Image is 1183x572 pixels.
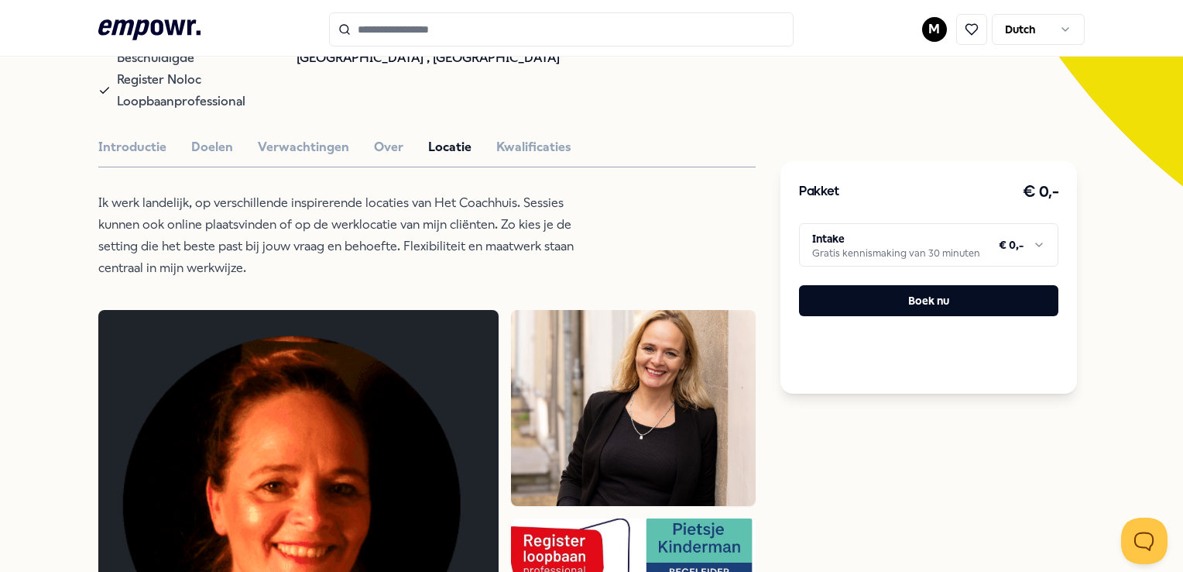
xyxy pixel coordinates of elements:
button: Doelen [191,137,233,157]
input: Search for products, categories or subcategories [329,12,794,47]
h3: € 0,- [1023,180,1059,205]
h3: Pakket [799,182,839,202]
button: Kwalificaties [496,137,571,157]
button: Verwachtingen [258,137,349,157]
iframe: Help Scout Beacon - Open [1121,518,1168,564]
p: Ik werk landelijk, op verschillende inspirerende locaties van Het Coachhuis. Sessies kunnen ook o... [98,192,602,279]
button: Boek nu [799,285,1058,316]
img: Product Image [511,310,756,506]
span: Register Noloc Loopbaanprofessional [117,69,245,112]
button: Locatie [428,137,471,157]
button: Over [374,137,403,157]
button: Introductie [98,137,166,157]
button: M [922,17,947,42]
